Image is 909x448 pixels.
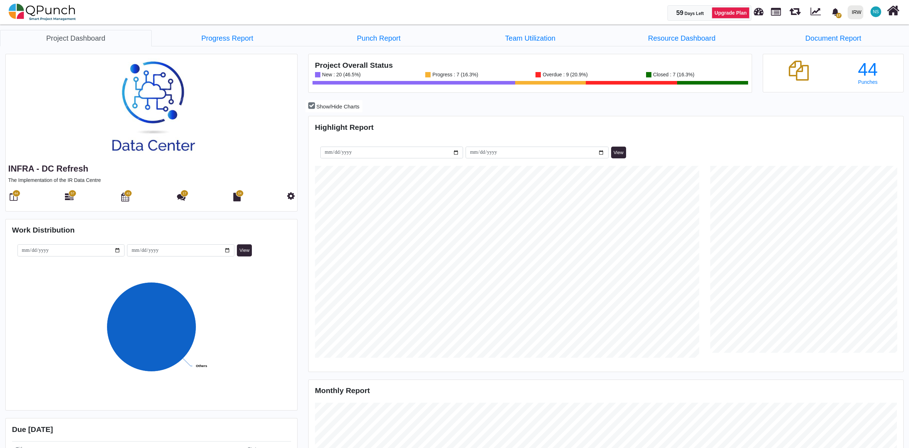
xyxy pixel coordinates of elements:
[807,0,827,24] div: Dynamic Report
[320,72,361,77] div: New : 20 (46.5%)
[65,195,73,201] a: 57
[316,103,360,110] span: Show/Hide Charts
[12,256,291,399] div: Chart. Highcharts interactive chart.
[8,177,295,184] p: The Implementation of the IR Data Centre
[315,61,746,70] h4: Project Overall Status
[12,225,291,234] h4: Work Distribution
[757,30,909,46] a: Document Report
[233,193,241,201] i: Document Library
[844,0,866,24] a: IRW
[107,282,196,371] path: Others, 957%. Workload.
[305,100,362,113] button: Show/Hide Charts
[651,72,695,77] div: Closed : 7 (16.3%)
[839,61,897,78] div: 44
[315,386,897,395] h4: Monthly Report
[454,30,606,46] li: INFRA - DC Refresh
[10,193,17,201] i: Board
[858,79,877,85] span: Punches
[12,425,291,434] h4: Due [DATE]
[832,8,839,16] svg: bell fill
[126,191,130,196] span: 43
[870,6,881,17] span: Nadeem Sheikh
[152,30,303,46] a: Progress Report
[431,72,478,77] div: Progress : 7 (16.3%)
[866,0,885,23] a: NS
[873,10,879,14] span: NS
[12,256,291,399] svg: Interactive chart
[183,191,186,196] span: 17
[541,72,588,77] div: Overdue : 9 (20.9%)
[71,191,74,196] span: 57
[712,7,750,19] a: Upgrade Plan
[9,1,76,23] img: qpunch-sp.fa6292f.png
[887,4,899,17] i: Home
[676,9,683,16] span: 59
[606,30,758,46] a: Resource Dashboard
[754,4,763,15] span: Dashboard
[611,147,626,159] button: View
[238,191,242,196] span: 14
[8,164,88,173] a: INFRA - DC Refresh
[827,0,845,23] a: bell fill17
[177,193,186,201] i: Punch Discussion
[287,192,295,200] i: Project Settings
[14,191,18,196] span: 44
[237,244,252,256] button: View
[196,364,207,368] text: Others
[65,193,73,201] i: Gantt
[771,5,781,16] span: Projects
[789,4,801,15] span: Releases
[121,193,129,201] i: Calendar
[839,61,897,85] a: 44 Punches
[829,5,842,18] div: Notification
[454,30,606,46] a: Team Utilization
[852,6,862,19] div: IRW
[315,123,897,132] h4: Highlight Report
[836,13,842,18] span: 17
[685,11,704,16] span: Days Left
[303,30,454,46] a: Punch Report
